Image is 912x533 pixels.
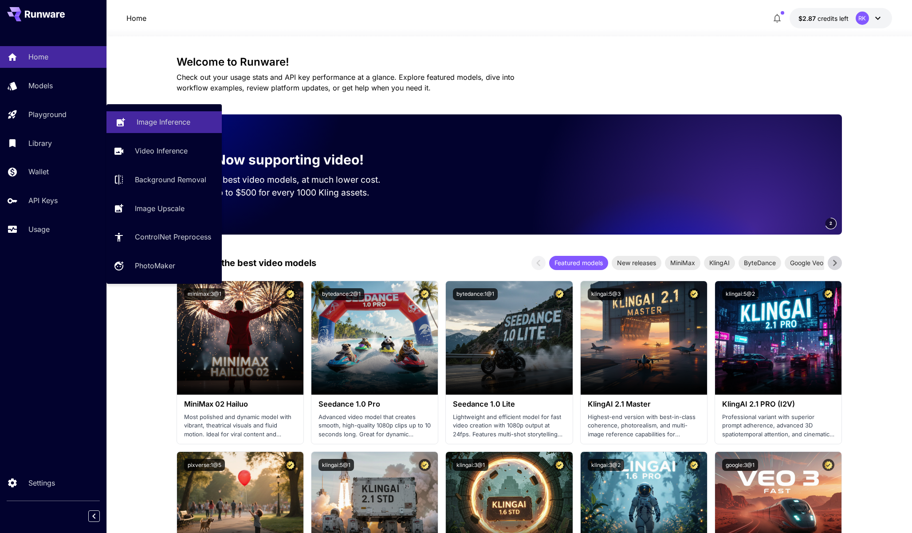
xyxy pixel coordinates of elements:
[665,258,700,267] span: MiniMax
[28,138,52,149] p: Library
[318,400,431,408] h3: Seedance 1.0 Pro
[135,145,188,156] p: Video Inference
[106,226,222,248] a: ControlNet Preprocess
[88,510,100,522] button: Collapse sidebar
[688,288,700,300] button: Certified Model – Vetted for best performance and includes a commercial license.
[28,51,48,62] p: Home
[453,459,488,471] button: klingai:3@1
[191,173,397,186] p: Run the best video models, at much lower cost.
[106,169,222,191] a: Background Removal
[715,281,841,395] img: alt
[588,413,700,439] p: Highest-end version with best-in-class coherence, photorealism, and multi-image reference capabil...
[126,13,146,24] p: Home
[446,281,572,395] img: alt
[28,224,50,235] p: Usage
[722,413,834,439] p: Professional variant with superior prompt adherence, advanced 3D spatiotemporal attention, and ci...
[822,459,834,471] button: Certified Model – Vetted for best performance and includes a commercial license.
[588,400,700,408] h3: KlingAI 2.1 Master
[612,258,661,267] span: New releases
[798,15,818,22] span: $2.87
[318,413,431,439] p: Advanced video model that creates smooth, high-quality 1080p clips up to 10 seconds long. Great f...
[318,288,364,300] button: bytedance:2@1
[739,258,781,267] span: ByteDance
[554,459,566,471] button: Certified Model – Vetted for best performance and includes a commercial license.
[184,400,296,408] h3: MiniMax 02 Hailuo
[581,281,707,395] img: alt
[95,508,106,524] div: Collapse sidebar
[28,195,58,206] p: API Keys
[311,281,438,395] img: alt
[28,478,55,488] p: Settings
[284,459,296,471] button: Certified Model – Vetted for best performance and includes a commercial license.
[177,73,515,92] span: Check out your usage stats and API key performance at a glance. Explore featured models, dive int...
[177,281,303,395] img: alt
[28,80,53,91] p: Models
[126,13,146,24] nav: breadcrumb
[137,117,190,127] p: Image Inference
[798,14,849,23] div: $2.87033
[453,413,565,439] p: Lightweight and efficient model for fast video creation with 1080p output at 24fps. Features mult...
[453,288,498,300] button: bytedance:1@1
[135,174,206,185] p: Background Removal
[184,413,296,439] p: Most polished and dynamic model with vibrant, theatrical visuals and fluid motion. Ideal for vira...
[28,109,67,120] p: Playground
[191,186,397,199] p: Save up to $500 for every 1000 Kling assets.
[722,459,758,471] button: google:3@1
[184,459,225,471] button: pixverse:1@5
[318,459,354,471] button: klingai:5@1
[722,400,834,408] h3: KlingAI 2.1 PRO (I2V)
[549,258,608,267] span: Featured models
[184,288,225,300] button: minimax:3@1
[453,400,565,408] h3: Seedance 1.0 Lite
[135,203,185,214] p: Image Upscale
[419,459,431,471] button: Certified Model – Vetted for best performance and includes a commercial license.
[785,258,829,267] span: Google Veo
[106,197,222,219] a: Image Upscale
[688,459,700,471] button: Certified Model – Vetted for best performance and includes a commercial license.
[822,288,834,300] button: Certified Model – Vetted for best performance and includes a commercial license.
[106,255,222,277] a: PhotoMaker
[704,258,735,267] span: KlingAI
[588,288,624,300] button: klingai:5@3
[554,288,566,300] button: Certified Model – Vetted for best performance and includes a commercial license.
[722,288,759,300] button: klingai:5@2
[106,140,222,162] a: Video Inference
[135,260,175,271] p: PhotoMaker
[177,256,316,270] p: Test drive the best video models
[106,111,222,133] a: Image Inference
[790,8,892,28] button: $2.87033
[284,288,296,300] button: Certified Model – Vetted for best performance and includes a commercial license.
[177,56,842,68] h3: Welcome to Runware!
[419,288,431,300] button: Certified Model – Vetted for best performance and includes a commercial license.
[588,459,624,471] button: klingai:3@2
[28,166,49,177] p: Wallet
[216,150,364,170] p: Now supporting video!
[829,220,832,227] span: 2
[856,12,869,25] div: RK
[818,15,849,22] span: credits left
[135,231,211,242] p: ControlNet Preprocess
